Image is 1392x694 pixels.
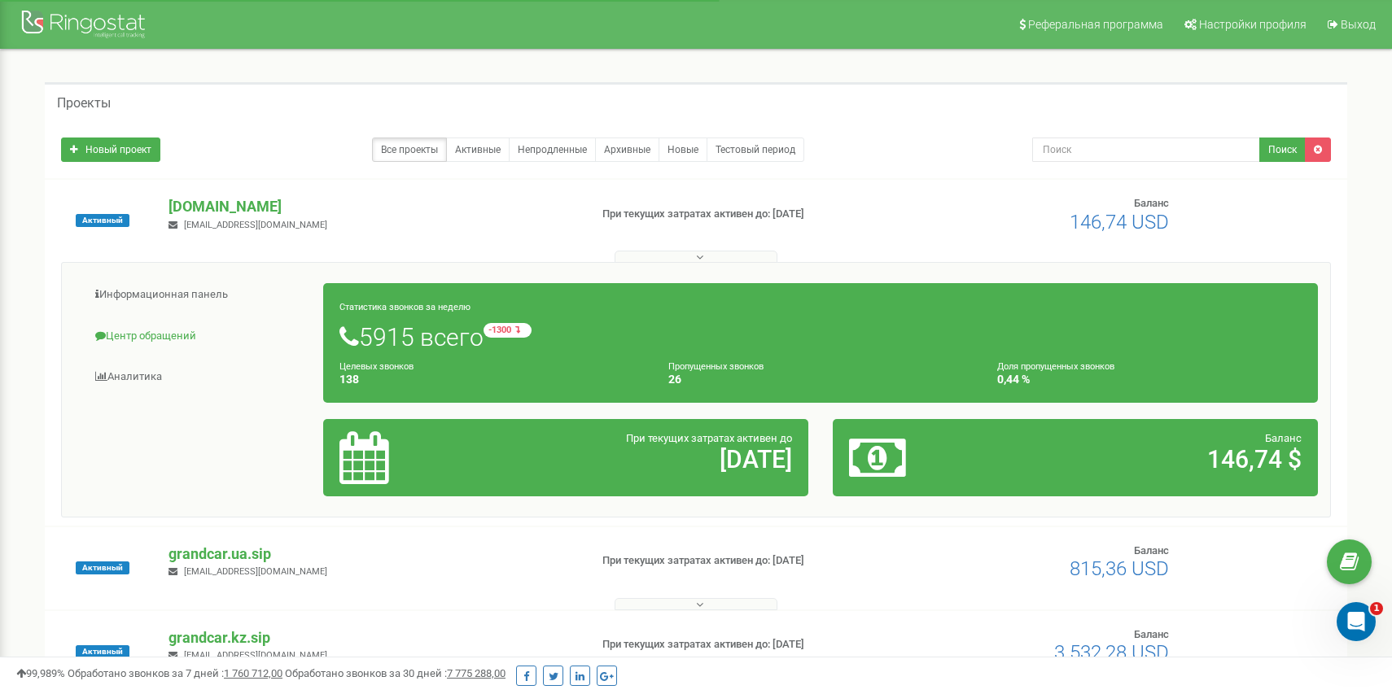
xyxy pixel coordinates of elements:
small: -1300 [484,323,532,338]
small: Статистика звонков за неделю [339,302,471,312]
p: При текущих затратах активен до: [DATE] [602,553,902,569]
span: Баланс [1134,628,1169,640]
span: 1 [1370,602,1383,615]
span: 146,74 USD [1070,211,1169,234]
u: 7 775 288,00 [447,667,506,679]
span: 99,989% [16,667,65,679]
span: При текущих затратах активен до [626,432,792,444]
span: Реферальная программа [1028,18,1163,31]
a: Все проекты [372,137,447,162]
button: Поиск [1259,137,1306,162]
span: Обработано звонков за 30 дней : [285,667,506,679]
span: Баланс [1265,432,1302,444]
small: Доля пропущенных звонков [997,361,1114,372]
iframe: Intercom live chat [1337,602,1376,641]
a: Центр обращений [74,316,324,356]
small: Пропущенных звонков [668,361,764,372]
span: Активный [76,561,129,574]
span: Выход [1341,18,1376,31]
span: Баланс [1134,544,1169,557]
small: Целевых звонков [339,361,414,372]
p: grandcar.ua.sip [169,543,576,565]
input: Поиск [1032,137,1261,162]
h4: 138 [339,373,644,386]
span: [EMAIL_ADDRESS][DOMAIN_NAME] [184,220,327,230]
h4: 26 [668,373,973,386]
a: Тестовый период [707,137,804,162]
a: Активные [446,137,510,162]
span: 3 532,28 USD [1054,641,1169,664]
h1: 5915 всего [339,323,1302,351]
span: Активный [76,214,129,227]
p: [DOMAIN_NAME] [169,196,576,217]
a: Новые [659,137,707,162]
a: Архивные [595,137,659,162]
a: Непродленные [509,137,596,162]
p: grandcar.kz.sip [169,627,576,648]
u: 1 760 712,00 [224,667,282,679]
span: [EMAIL_ADDRESS][DOMAIN_NAME] [184,566,327,577]
span: Баланс [1134,197,1169,209]
span: Обработано звонков за 7 дней : [68,667,282,679]
span: Активный [76,645,129,658]
span: Настройки профиля [1199,18,1307,31]
span: [EMAIL_ADDRESS][DOMAIN_NAME] [184,650,327,661]
a: Информационная панель [74,275,324,315]
a: Аналитика [74,357,324,397]
h4: 0,44 % [997,373,1302,386]
h2: [DATE] [498,446,792,473]
p: При текущих затратах активен до: [DATE] [602,207,902,222]
p: При текущих затратах активен до: [DATE] [602,637,902,653]
h2: 146,74 $ [1008,446,1302,473]
a: Новый проект [61,137,160,162]
h5: Проекты [57,96,111,111]
span: 815,36 USD [1070,557,1169,580]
